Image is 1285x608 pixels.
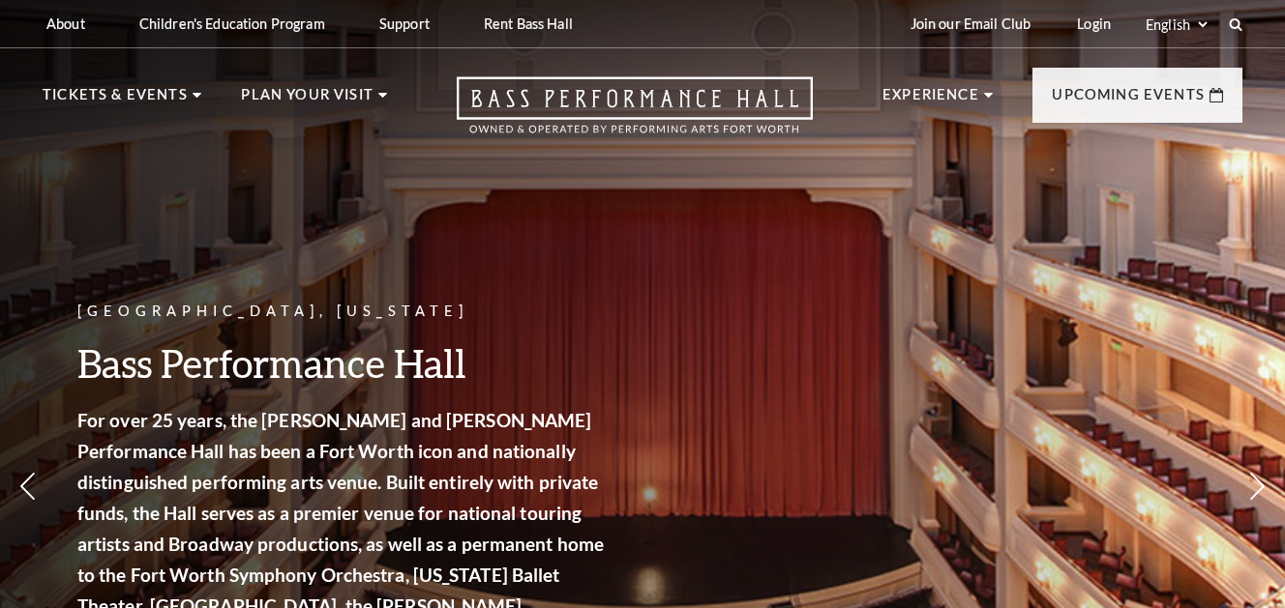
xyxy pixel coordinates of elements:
[77,338,610,388] h3: Bass Performance Hall
[379,15,430,32] p: Support
[1052,83,1205,118] p: Upcoming Events
[882,83,979,118] p: Experience
[241,83,374,118] p: Plan Your Visit
[46,15,85,32] p: About
[139,15,325,32] p: Children's Education Program
[43,83,188,118] p: Tickets & Events
[77,300,610,324] p: [GEOGRAPHIC_DATA], [US_STATE]
[1142,15,1210,34] select: Select:
[484,15,573,32] p: Rent Bass Hall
